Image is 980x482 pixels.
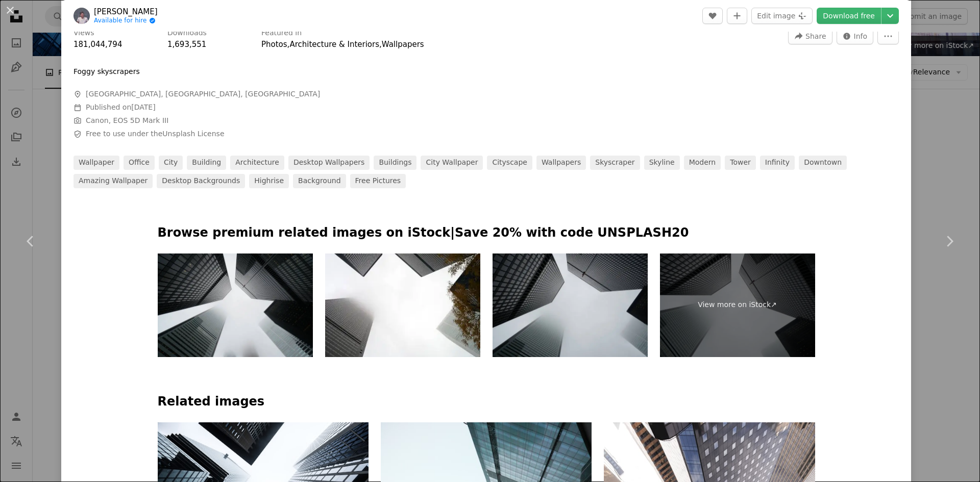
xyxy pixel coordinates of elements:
span: , [379,40,382,49]
a: desktop wallpapers [288,156,370,170]
span: , [287,40,290,49]
a: office [124,156,155,170]
span: 181,044,794 [73,40,122,49]
button: Stats about this image [837,28,874,44]
a: amazing wallpaper [73,174,153,188]
a: architecture [230,156,284,170]
a: Next [919,192,980,290]
span: Free to use under the [86,129,225,139]
button: Canon, EOS 5D Mark III [86,116,168,126]
a: tower [725,156,756,170]
span: 1,693,551 [167,40,206,49]
a: Wallpapers [382,40,424,49]
a: Photos [261,40,287,49]
time: December 3, 2015 at 5:42:25 PM GMT+2 [131,103,155,111]
a: cityscape [487,156,532,170]
p: Browse premium related images on iStock | Save 20% with code UNSPLASH20 [158,225,815,241]
button: Add to Collection [727,8,747,24]
a: Download free [817,8,881,24]
button: Edit image [751,8,813,24]
span: [GEOGRAPHIC_DATA], [GEOGRAPHIC_DATA], [GEOGRAPHIC_DATA] [86,89,320,99]
img: Go to Matthew Henry's profile [73,8,90,24]
a: skyline [644,156,680,170]
button: Like [702,8,723,24]
a: Available for hire [94,17,158,25]
h3: Featured in [261,28,302,38]
a: [PERSON_NAME] [94,7,158,17]
span: Share [805,29,826,44]
a: building [187,156,226,170]
button: Share this image [788,28,832,44]
h3: Views [73,28,94,38]
a: highrise [249,174,289,188]
a: skyscraper [590,156,640,170]
a: background [293,174,346,188]
p: Foggy skyscrapers [73,67,140,77]
span: Published on [86,103,156,111]
a: buildings [374,156,416,170]
img: Office Buildings in Fog [325,253,480,357]
a: Unsplash License [162,130,224,138]
img: Scenic Toronto financial district skyline in city downtown [158,253,313,357]
button: Choose download size [881,8,899,24]
a: View more on iStock↗ [660,253,815,357]
a: wallpaper [73,156,119,170]
h4: Related images [158,394,815,410]
span: Info [854,29,868,44]
a: infinity [760,156,795,170]
a: modern [684,156,721,170]
button: More Actions [877,28,899,44]
img: Scenic Toronto financial district skyline in city downtown [493,253,648,357]
a: wallpapers [536,156,586,170]
a: city [159,156,183,170]
a: Architecture & Interiors [289,40,379,49]
a: desktop backgrounds [157,174,245,188]
a: Free pictures [350,174,406,188]
a: downtown [799,156,847,170]
a: city wallpaper [421,156,483,170]
h3: Downloads [167,28,207,38]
